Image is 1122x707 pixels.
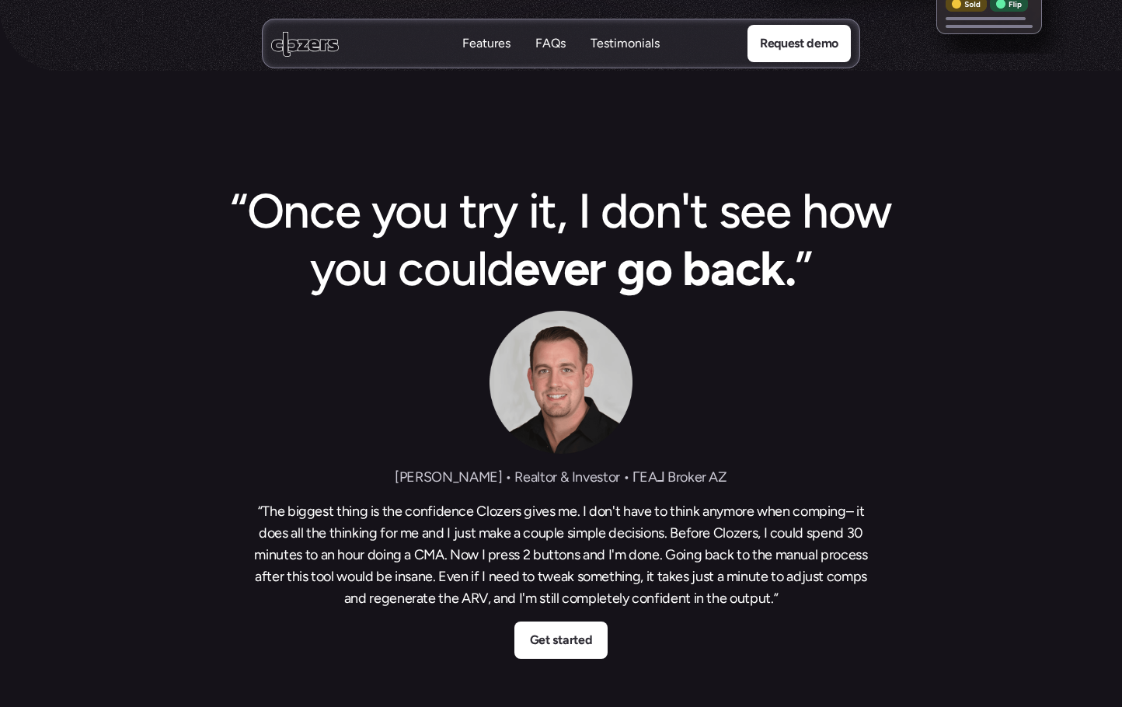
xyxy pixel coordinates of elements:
p: Features [462,52,510,69]
p: Request demo [760,33,838,54]
a: Request demo [747,25,851,62]
p: Testimonials [591,35,660,52]
p: Features [462,35,510,52]
p: FAQs [535,35,566,52]
a: Get started [514,622,608,660]
a: FAQsFAQs [535,35,566,53]
h3: “The biggest thing is the confidence Clozers gives me. I don't have to think anymore when comping... [250,500,872,609]
p: Get started [530,631,592,651]
p: FAQs [535,52,566,69]
a: FeaturesFeatures [462,35,510,53]
h1: “Once you try it, I don't see how you could ” [219,183,903,298]
p: Testimonials [591,52,660,69]
a: TestimonialsTestimonials [591,35,660,53]
strong: ever go back. [514,240,796,298]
